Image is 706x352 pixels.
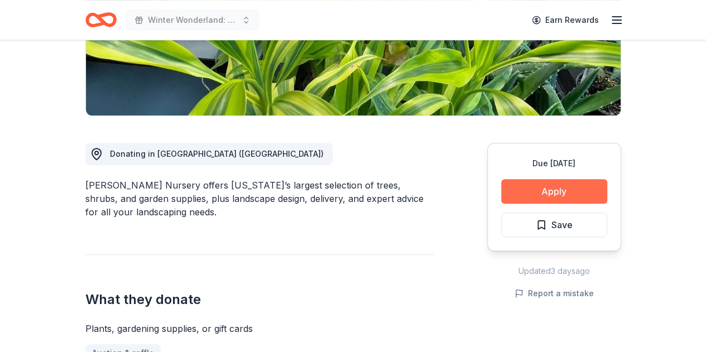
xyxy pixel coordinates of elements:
[551,218,573,232] span: Save
[126,9,260,31] button: Winter Wonderland: School Literacy Parent Night
[487,264,621,278] div: Updated 3 days ago
[85,291,434,308] h2: What they donate
[85,322,434,335] div: Plants, gardening supplies, or gift cards
[148,13,237,27] span: Winter Wonderland: School Literacy Parent Night
[85,179,434,219] div: [PERSON_NAME] Nursery offers [US_STATE]’s largest selection of trees, shrubs, and garden supplies...
[501,179,607,204] button: Apply
[515,287,594,300] button: Report a mistake
[501,157,607,170] div: Due [DATE]
[501,213,607,237] button: Save
[85,7,117,33] a: Home
[525,10,606,30] a: Earn Rewards
[110,149,324,158] span: Donating in [GEOGRAPHIC_DATA] ([GEOGRAPHIC_DATA])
